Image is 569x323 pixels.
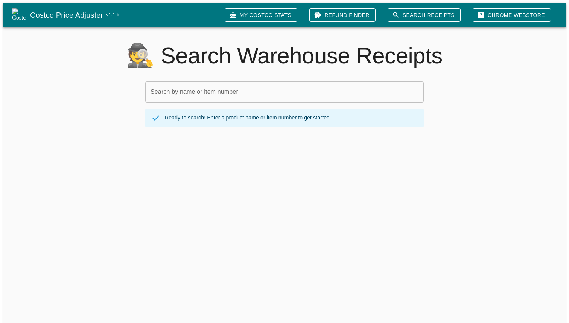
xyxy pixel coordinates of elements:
a: My Costco Stats [225,8,297,22]
div: Ready to search! Enter a product name or item number to get started. [165,111,331,125]
img: Costco Price Adjuster [12,8,26,22]
a: Search Receipts [388,8,461,22]
a: Costco Price Adjuster v1.1.5 [30,9,219,21]
a: Chrome Webstore [473,8,551,22]
span: v 1.1.5 [106,11,119,19]
h2: 🕵 Search Warehouse Receipts [3,42,566,69]
a: Refund Finder [309,8,376,22]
